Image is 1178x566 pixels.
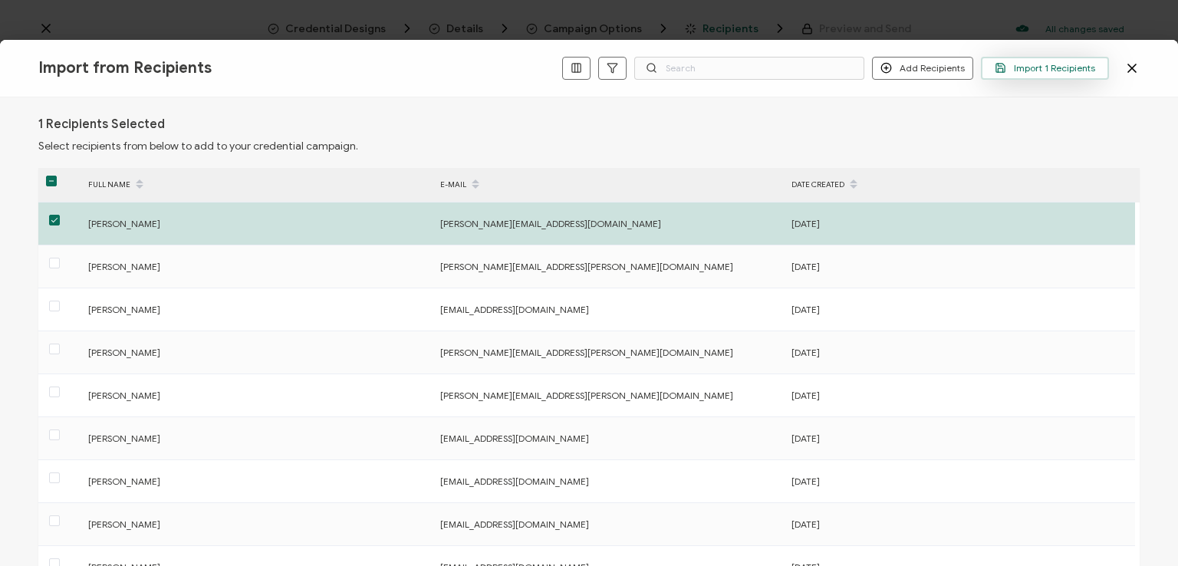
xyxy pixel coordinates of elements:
span: [EMAIL_ADDRESS][DOMAIN_NAME] [440,304,589,315]
div: FULL NAME [81,172,433,198]
span: [PERSON_NAME] [88,433,160,444]
span: [DATE] [791,261,820,272]
span: [DATE] [791,347,820,358]
span: [DATE] [791,390,820,401]
span: [PERSON_NAME] [88,304,160,315]
h1: 1 Recipients Selected [38,117,165,132]
span: [PERSON_NAME][EMAIL_ADDRESS][PERSON_NAME][DOMAIN_NAME] [440,261,733,272]
span: Import 1 Recipients [995,62,1095,74]
span: [PERSON_NAME][EMAIL_ADDRESS][PERSON_NAME][DOMAIN_NAME] [440,390,733,401]
iframe: Chat Widget [1101,492,1178,566]
div: E-MAIL [433,172,784,198]
span: [PERSON_NAME][EMAIL_ADDRESS][PERSON_NAME][DOMAIN_NAME] [440,347,733,358]
button: Add Recipients [872,57,973,80]
span: [DATE] [791,433,820,444]
span: [DATE] [791,304,820,315]
span: [PERSON_NAME][EMAIL_ADDRESS][DOMAIN_NAME] [440,218,661,229]
span: [EMAIL_ADDRESS][DOMAIN_NAME] [440,518,589,530]
span: Select recipients from below to add to your credential campaign. [38,140,358,153]
span: [DATE] [791,518,820,530]
span: [PERSON_NAME] [88,390,160,401]
div: DATE CREATED [784,172,1135,198]
span: [DATE] [791,476,820,487]
span: [PERSON_NAME] [88,476,160,487]
span: [DATE] [791,218,820,229]
span: [EMAIL_ADDRESS][DOMAIN_NAME] [440,433,589,444]
span: [PERSON_NAME] [88,261,160,272]
span: [PERSON_NAME] [88,218,160,229]
span: [PERSON_NAME] [88,518,160,530]
span: Import from Recipients [38,58,212,77]
span: [EMAIL_ADDRESS][DOMAIN_NAME] [440,476,589,487]
input: Search [634,57,864,80]
span: [PERSON_NAME] [88,347,160,358]
button: Import 1 Recipients [981,57,1109,80]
